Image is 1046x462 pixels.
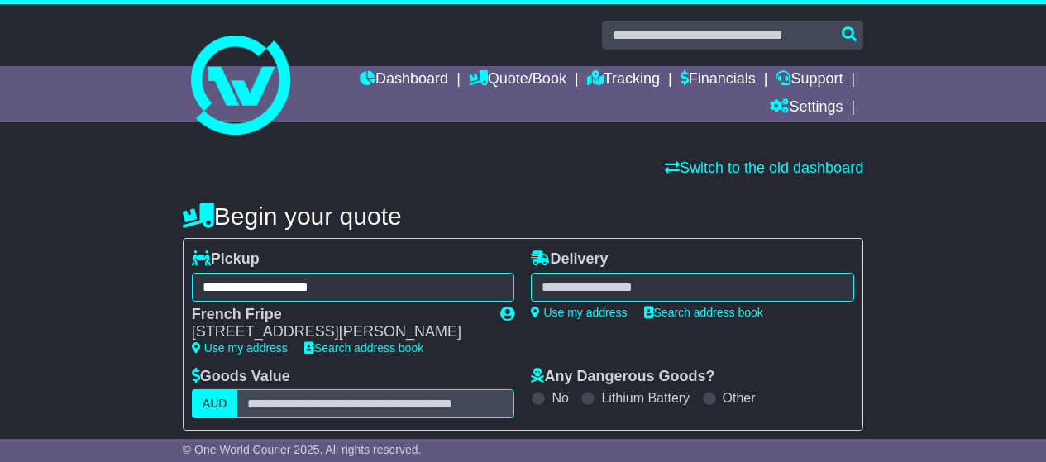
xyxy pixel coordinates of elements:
[192,306,485,324] div: French Fripe
[776,66,843,94] a: Support
[552,390,568,406] label: No
[531,306,627,319] a: Use my address
[183,202,863,230] h4: Begin your quote
[601,390,690,406] label: Lithium Battery
[644,306,763,319] a: Search address book
[681,66,756,94] a: Financials
[587,66,660,94] a: Tracking
[770,94,843,122] a: Settings
[723,390,756,406] label: Other
[183,443,422,456] span: © One World Courier 2025. All rights reserved.
[192,389,238,418] label: AUD
[531,250,608,269] label: Delivery
[304,341,423,355] a: Search address book
[192,368,290,386] label: Goods Value
[192,323,485,341] div: [STREET_ADDRESS][PERSON_NAME]
[192,341,288,355] a: Use my address
[360,66,448,94] a: Dashboard
[665,160,863,176] a: Switch to the old dashboard
[469,66,566,94] a: Quote/Book
[192,250,260,269] label: Pickup
[531,368,714,386] label: Any Dangerous Goods?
